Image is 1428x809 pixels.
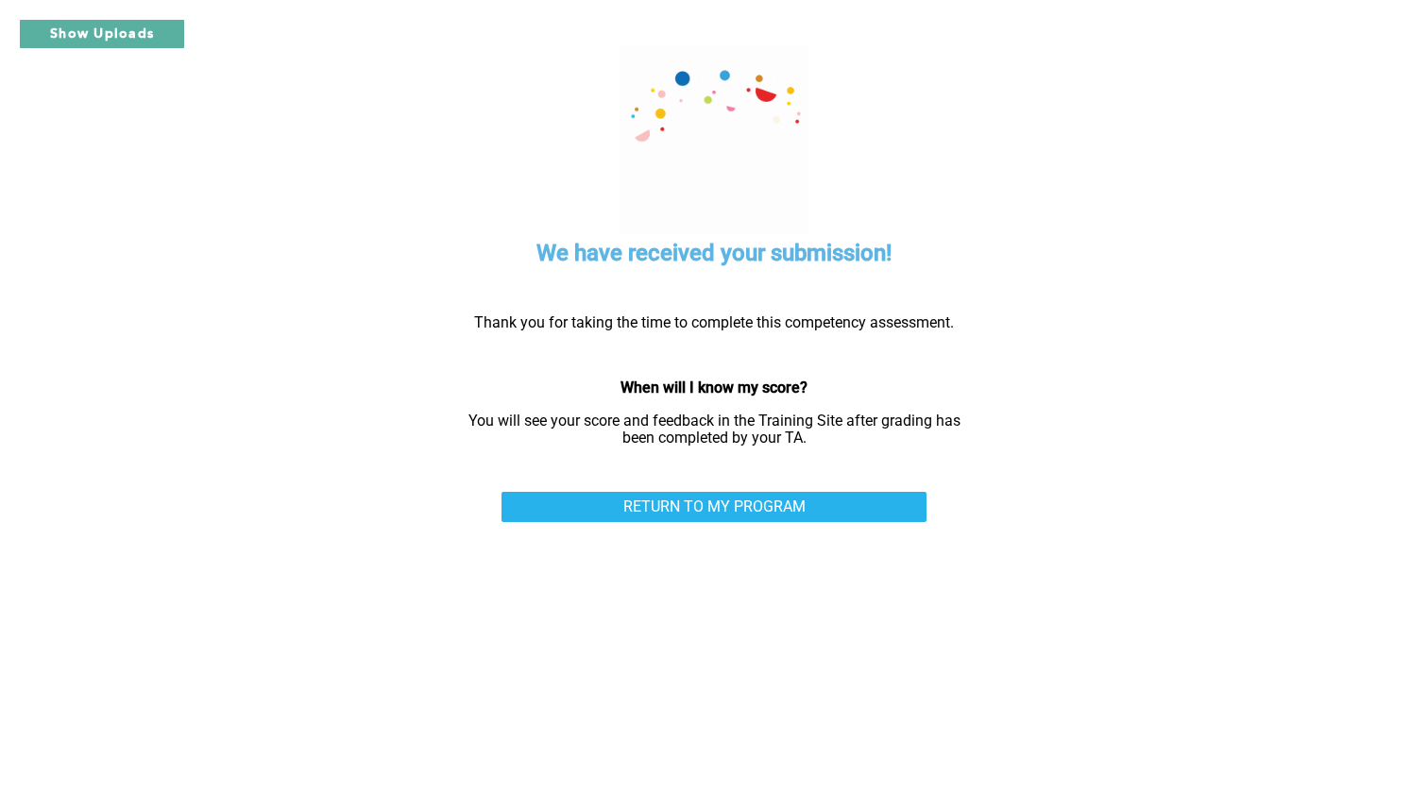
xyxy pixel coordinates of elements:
button: Show Uploads [19,19,185,49]
p: Thank you for taking the time to complete this competency assessment. [454,314,974,331]
h5: We have received your submission! [536,238,892,269]
p: You will see your score and feedback in the Training Site after grading has been completed by you... [454,413,974,447]
strong: When will I know my score? [620,379,807,396]
a: RETURN TO MY PROGRAM [501,492,926,522]
img: celebration.7678411f.gif [620,45,808,234]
